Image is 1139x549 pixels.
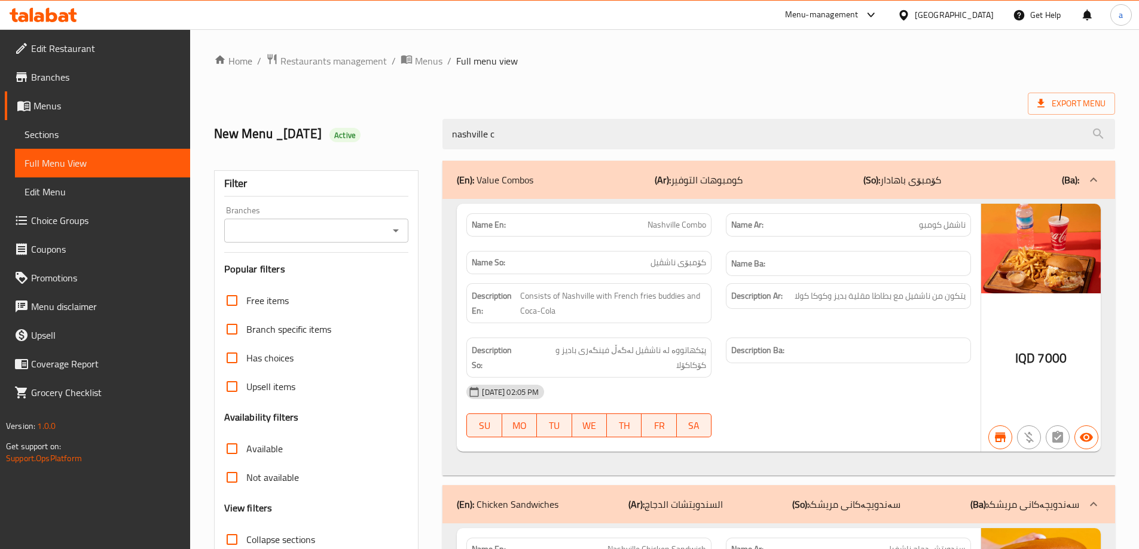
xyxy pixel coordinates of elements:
strong: Description So: [472,343,524,372]
a: Sections [15,120,190,149]
span: WE [577,417,602,434]
span: TU [542,417,567,434]
div: (En): Chicken Sandwiches(Ar):السندويتشات الدجاج(So):سەندویچەکانی مریشک(Ba):سەندویچەکانی مریشک [442,485,1115,523]
p: سەندویچەکانی مریشک [792,497,900,511]
span: a [1119,8,1123,22]
li: / [392,54,396,68]
span: Edit Menu [25,185,181,199]
a: Upsell [5,321,190,349]
button: Branch specific item [988,425,1012,449]
a: Edit Menu [15,177,190,206]
span: Sections [25,127,181,142]
button: FR [642,413,676,437]
span: Upsell [31,328,181,342]
a: Grocery Checklist [5,378,190,407]
p: السندويتشات الدجاج [628,497,723,511]
b: (So): [863,171,880,189]
span: SA [682,417,707,434]
span: IQD [1015,346,1035,370]
span: Branch specific items [246,322,331,336]
div: Filter [224,171,409,197]
span: Consists of Nashville with French fries buddies and Coca-Cola [520,289,706,318]
input: search [442,119,1115,149]
strong: Name Ba: [731,256,765,271]
a: Edit Restaurant [5,34,190,63]
button: MO [502,413,537,437]
a: Promotions [5,263,190,292]
span: FR [646,417,671,434]
a: Choice Groups [5,206,190,235]
span: [DATE] 02:05 PM [477,387,543,398]
span: Export Menu [1028,93,1115,115]
span: ناشفل كومبو [919,219,966,231]
a: Coverage Report [5,349,190,378]
span: SU [472,417,497,434]
span: Full menu view [456,54,518,68]
a: Full Menu View [15,149,190,177]
span: Branches [31,70,181,84]
div: (En): Value Combos(Ar):كومبوهات التوفير(So):کۆمبۆی باھادار(Ba): [442,199,1115,476]
strong: Description Ar: [731,289,783,303]
div: [GEOGRAPHIC_DATA] [915,8,994,22]
button: Not has choices [1046,425,1070,449]
b: (Ar): [655,171,671,189]
a: Menus [5,91,190,120]
span: کۆمبۆی ناشڤیل [651,256,706,269]
h3: View filters [224,501,273,515]
h3: Availability filters [224,410,299,424]
a: Support.OpsPlatform [6,450,82,466]
a: Branches [5,63,190,91]
a: Menus [401,53,442,69]
p: کۆمبۆی باھادار [863,173,941,187]
p: Chicken Sandwiches [457,497,558,511]
span: Coupons [31,242,181,256]
p: Value Combos [457,173,533,187]
span: Restaurants management [280,54,387,68]
a: Restaurants management [266,53,387,69]
span: Version: [6,418,35,434]
button: SU [466,413,502,437]
span: پێکهاتووە لە ناشڤیل لەگەڵ فینگەری بادیز و کۆکاکۆلا [526,343,706,372]
b: (En): [457,171,474,189]
strong: Name So: [472,256,505,269]
h3: Popular filters [224,262,409,276]
b: (Ar): [628,495,645,513]
a: Home [214,54,252,68]
span: 7000 [1037,346,1067,370]
span: Active [329,130,361,141]
div: Menu-management [785,8,859,22]
span: Available [246,441,283,456]
span: يتكون من ناشفيل مع بطاطا مقلية بديز وكوكا كولا [795,289,966,303]
strong: Name En: [472,219,506,231]
span: Menus [415,54,442,68]
span: Free items [246,293,289,308]
span: Upsell items [246,379,295,394]
span: Has choices [246,351,294,365]
button: Open [387,222,404,239]
b: (En): [457,495,474,513]
span: Menus [33,99,181,113]
a: Menu disclaimer [5,292,190,321]
li: / [447,54,451,68]
span: Edit Restaurant [31,41,181,56]
b: (Ba): [1062,171,1079,189]
button: Purchased item [1017,425,1041,449]
div: Active [329,128,361,142]
button: Available [1074,425,1098,449]
button: TH [607,413,642,437]
nav: breadcrumb [214,53,1115,69]
p: كومبوهات التوفير [655,173,743,187]
div: (En): Value Combos(Ar):كومبوهات التوفير(So):کۆمبۆی باھادار(Ba): [442,161,1115,199]
a: Coupons [5,235,190,263]
span: Grocery Checklist [31,385,181,400]
strong: Description Ba: [731,343,784,358]
img: mmw_638904315066004304 [981,204,1101,293]
button: WE [572,413,607,437]
button: TU [537,413,572,437]
span: MO [507,417,532,434]
b: (Ba): [970,495,988,513]
span: Export Menu [1037,96,1106,111]
li: / [257,54,261,68]
strong: Description En: [472,289,517,318]
b: (So): [792,495,809,513]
